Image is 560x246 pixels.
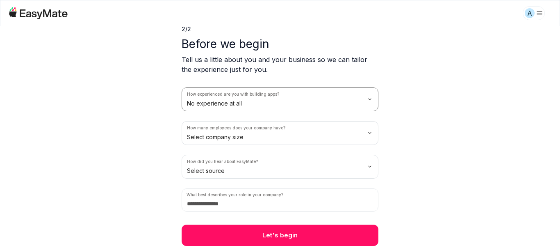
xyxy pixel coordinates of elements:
button: Let's begin [182,225,378,246]
p: Before we begin [182,37,378,51]
p: Tell us a little about you and your business so we can tailor the experience just for you. [182,55,378,74]
div: A [525,8,535,18]
label: How many employees does your company have? [187,125,285,131]
label: How did you hear about EasyMate? [187,159,258,165]
p: 2 / 2 [182,25,378,33]
label: How experienced are you with building apps? [187,91,279,97]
